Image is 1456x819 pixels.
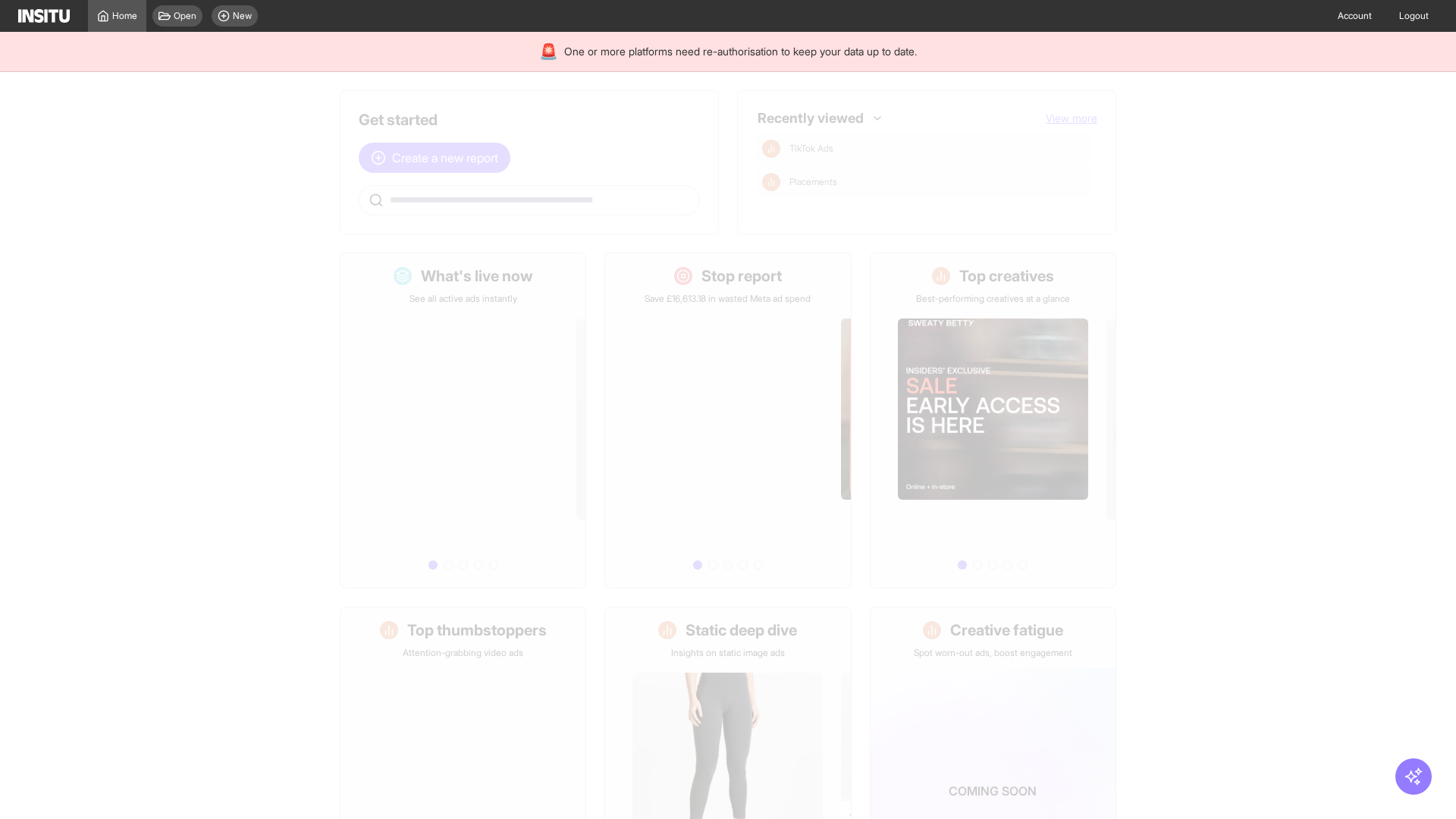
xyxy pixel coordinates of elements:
span: Home [112,10,137,22]
img: Logo [18,9,70,23]
span: Open [174,10,196,22]
span: New [233,10,252,22]
div: 🚨 [539,41,558,62]
span: One or more platforms need re-authorisation to keep your data up to date. [564,44,917,59]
